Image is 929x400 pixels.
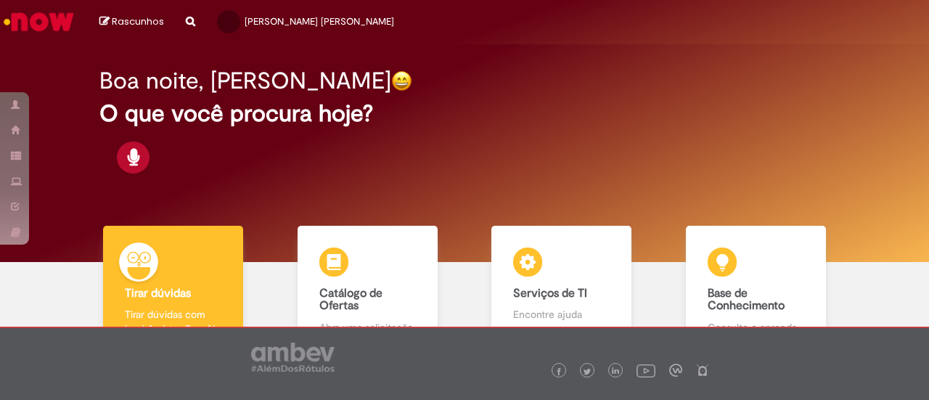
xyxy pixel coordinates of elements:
b: Base de Conhecimento [708,286,785,314]
span: [PERSON_NAME] [PERSON_NAME] [245,15,394,28]
h2: Boa noite, [PERSON_NAME] [99,68,391,94]
span: Rascunhos [112,15,164,28]
b: Tirar dúvidas [125,286,191,301]
img: happy-face.png [391,70,412,91]
img: logo_footer_linkedin.png [612,367,619,376]
h2: O que você procura hoje? [99,101,829,126]
a: Rascunhos [99,15,164,29]
img: logo_footer_ambev_rotulo_gray.png [251,343,335,372]
a: Base de Conhecimento Consulte e aprenda [659,226,854,351]
p: Encontre ajuda [513,307,610,322]
img: logo_footer_naosei.png [696,364,709,377]
b: Catálogo de Ofertas [319,286,382,314]
img: logo_footer_workplace.png [669,364,682,377]
img: logo_footer_twitter.png [584,368,591,375]
a: Catálogo de Ofertas Abra uma solicitação [271,226,465,351]
b: Serviços de TI [513,286,587,301]
img: logo_footer_youtube.png [637,361,655,380]
p: Tirar dúvidas com Lupi Assist e Gen Ai [125,307,221,336]
p: Consulte e aprenda [708,320,804,335]
img: ServiceNow [1,7,76,36]
img: logo_footer_facebook.png [555,368,562,375]
a: Tirar dúvidas Tirar dúvidas com Lupi Assist e Gen Ai [76,226,271,351]
a: Serviços de TI Encontre ajuda [464,226,659,351]
p: Abra uma solicitação [319,320,416,335]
